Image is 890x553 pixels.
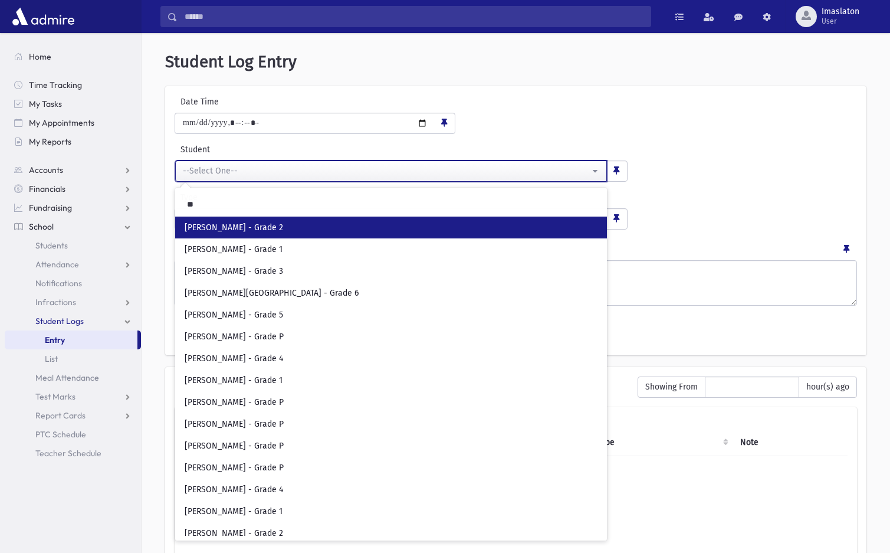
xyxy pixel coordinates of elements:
label: Type [175,191,401,204]
a: Accounts [5,161,141,179]
a: Fundraising [5,198,141,217]
span: [PERSON_NAME] - Grade 5 [185,309,283,321]
a: Home [5,47,141,66]
span: Teacher Schedule [35,448,101,459]
a: Report Cards [5,406,141,425]
span: hour(s) ago [799,377,857,398]
span: Financials [29,184,65,194]
a: My Tasks [5,94,141,113]
a: Student Logs [5,312,141,331]
a: My Appointments [5,113,141,132]
a: Financials [5,179,141,198]
span: Attendance [35,259,79,270]
span: My Appointments [29,117,94,128]
a: Meal Attendance [5,368,141,387]
span: [PERSON_NAME] - Grade 1 [185,506,283,518]
span: Home [29,51,51,62]
span: [PERSON_NAME] - Grade 1 [185,375,283,387]
span: Fundraising [29,202,72,213]
span: Time Tracking [29,80,82,90]
button: --Select One-- [175,161,607,182]
span: Test Marks [35,391,75,402]
div: --Select One-- [183,165,590,177]
span: [PERSON_NAME] - Grade 3 [185,266,283,277]
span: [PERSON_NAME] - Grade 4 [185,353,283,365]
th: Note [733,429,848,456]
span: Notifications [35,278,82,289]
span: My Reports [29,136,71,147]
span: Infractions [35,297,76,307]
input: Search [178,6,651,27]
a: Notifications [5,274,141,293]
span: Entry [45,335,65,345]
a: Students [5,236,141,255]
input: Search [180,195,602,214]
span: Imaslaton [822,7,859,17]
h6: Recently Entered [175,377,626,388]
a: Time Tracking [5,76,141,94]
a: Test Marks [5,387,141,406]
span: Accounts [29,165,63,175]
th: Type: activate to sort column ascending [590,429,734,456]
img: AdmirePro [9,5,77,28]
a: Teacher Schedule [5,444,141,463]
a: Attendance [5,255,141,274]
span: [PERSON_NAME] - Grade 1 [185,244,283,256]
span: [PERSON_NAME] - Grade P [185,331,284,343]
span: [PERSON_NAME] - Grade P [185,462,284,474]
span: User [822,17,859,26]
a: Infractions [5,293,141,312]
a: School [5,217,141,236]
span: Meal Attendance [35,372,99,383]
span: [PERSON_NAME] - Grade 2 [185,528,283,539]
span: [PERSON_NAME] - Grade 4 [185,484,283,496]
span: Showing From [638,377,705,398]
span: Report Cards [35,410,86,421]
span: Student Logs [35,316,84,326]
span: [PERSON_NAME] - Grade P [185,397,284,408]
a: My Reports [5,132,141,151]
span: PTC Schedule [35,429,86,440]
span: Student Log Entry [165,52,297,71]
span: List [45,354,58,364]
span: [PERSON_NAME] - Grade 2 [185,222,283,234]
a: PTC Schedule [5,425,141,444]
label: Student [175,143,477,156]
a: Entry [5,331,137,349]
span: [PERSON_NAME] - Grade P [185,418,284,430]
span: School [29,221,54,232]
span: [PERSON_NAME][GEOGRAPHIC_DATA] - Grade 6 [185,287,359,299]
span: My Tasks [29,99,62,109]
label: Date Time [175,96,291,108]
a: List [5,349,141,368]
label: Notes [175,239,197,256]
span: Students [35,240,68,251]
span: [PERSON_NAME] - Grade P [185,440,284,452]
